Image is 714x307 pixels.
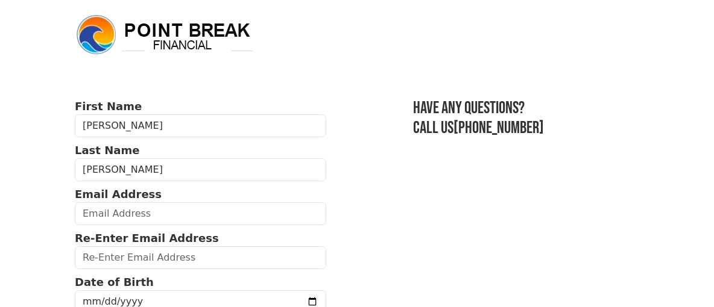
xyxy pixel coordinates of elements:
img: logo.png [75,13,256,57]
h3: Have any questions? [413,98,639,118]
h3: Call us [413,118,639,138]
input: First Name [75,114,326,137]
input: Email Address [75,202,326,225]
a: [PHONE_NUMBER] [453,118,544,138]
strong: Re-Enter Email Address [75,232,219,244]
input: Last Name [75,158,326,181]
strong: First Name [75,100,142,113]
strong: Last Name [75,144,139,157]
strong: Date of Birth [75,276,154,288]
strong: Email Address [75,188,162,200]
input: Re-Enter Email Address [75,246,326,269]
